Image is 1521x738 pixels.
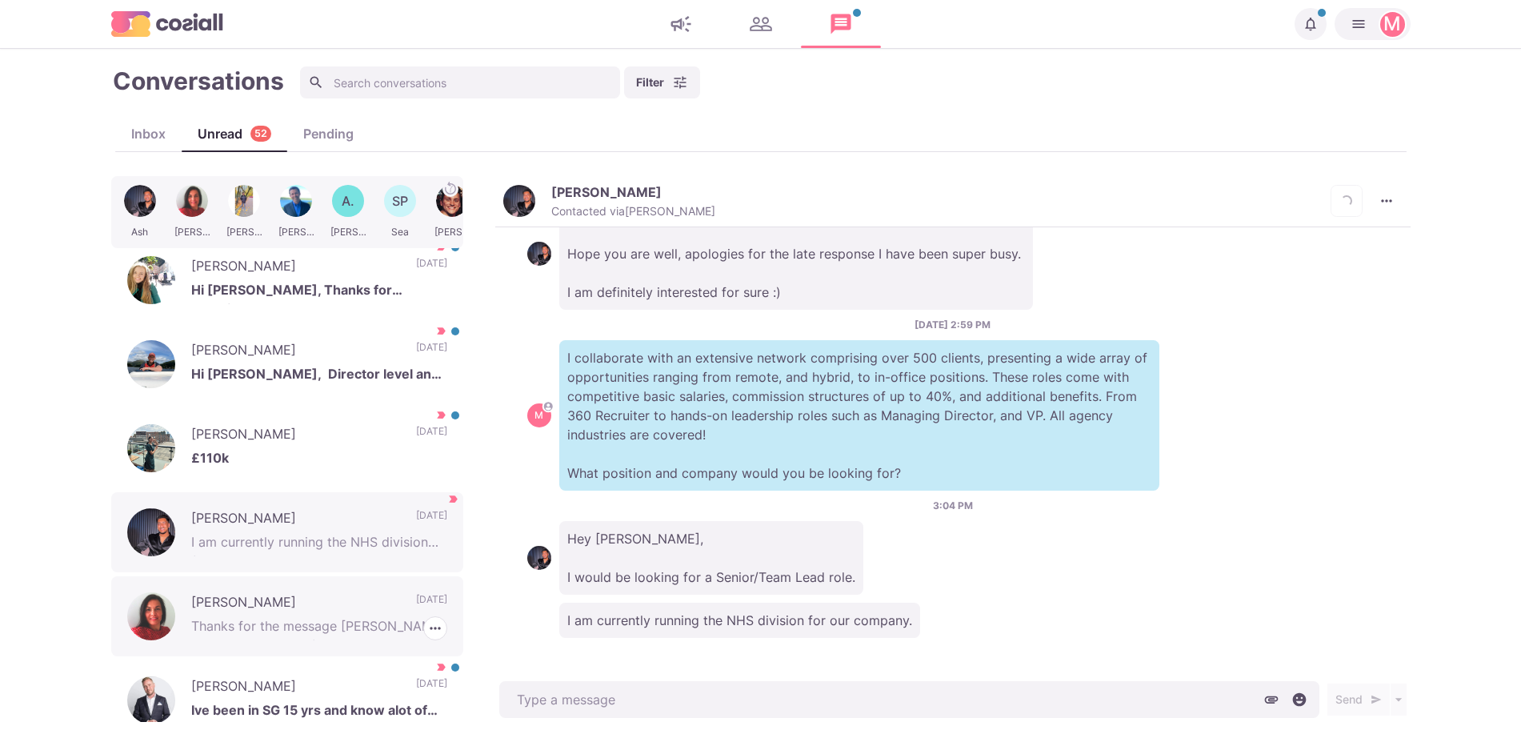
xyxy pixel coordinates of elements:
button: Filter [624,66,700,98]
p: 3:04 PM [933,499,973,513]
button: Send [1327,684,1390,716]
div: Martin [534,411,543,420]
svg: avatar [543,402,552,411]
div: Pending [287,124,370,143]
img: Ash M. [503,185,535,217]
p: Contacted via [PERSON_NAME] [551,204,715,219]
p: £110k [191,448,447,472]
h1: Conversations [113,66,284,95]
p: Hey [PERSON_NAME], I would be looking for a Senior/Team Lead role. [559,521,863,595]
input: Search conversations [300,66,620,98]
button: Martin [1335,8,1411,40]
p: [DATE] [416,592,447,616]
p: Ive been in SG 15 yrs and know alot of people in our industry already! [191,700,447,724]
p: [PERSON_NAME] [551,184,662,200]
img: Graham Skipworth [127,676,175,724]
p: [DATE] [416,340,447,364]
div: Unread [182,124,287,143]
button: More menu [1371,185,1403,217]
img: Helen Yarrow [127,592,175,640]
p: I am currently running the NHS division for our company. [191,532,447,556]
p: [PERSON_NAME] [191,508,400,532]
p: Thanks for the message [PERSON_NAME] but I’m already in a final stage with a company locally. [191,616,447,640]
p: [PERSON_NAME] [191,424,400,448]
p: [PERSON_NAME] [191,676,400,700]
p: [DATE] [416,256,447,280]
button: Add add contacts [1331,185,1363,217]
p: [DATE] 2:59 PM [915,318,991,332]
p: [PERSON_NAME] [191,340,400,364]
p: I am currently running the NHS division for our company. [559,603,920,638]
button: Ash M.[PERSON_NAME]Contacted via[PERSON_NAME] [503,184,715,219]
button: Notifications [1295,8,1327,40]
p: Hi [PERSON_NAME], Thanks for reaching out. What roles you have available at the moment? [191,280,447,304]
img: Garima Singh [127,424,175,472]
p: [DATE] [416,508,447,532]
img: Monika Slionskyte [127,256,175,304]
p: [PERSON_NAME] [191,592,400,616]
img: Matthew K. [127,340,175,388]
img: Ash M. [527,546,551,570]
p: [DATE] [416,424,447,448]
img: Ash M. [527,242,551,266]
div: Martin [1383,14,1401,34]
button: Attach files [1259,688,1283,712]
button: Select emoji [1287,688,1311,712]
p: Hi [PERSON_NAME], Director level and above happy to have a chat. Many thanks, Matt [191,364,447,388]
p: [DATE] [416,676,447,700]
img: Ash M. [127,508,175,556]
p: [PERSON_NAME] [191,256,400,280]
div: Inbox [115,124,182,143]
p: I collaborate with an extensive network comprising over 500 clients, presenting a wide array of o... [559,340,1159,491]
p: Hey [PERSON_NAME], Hope you are well, apologies for the late response I have been super busy. I a... [559,198,1033,310]
img: logo [111,11,223,36]
p: 52 [254,126,267,142]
